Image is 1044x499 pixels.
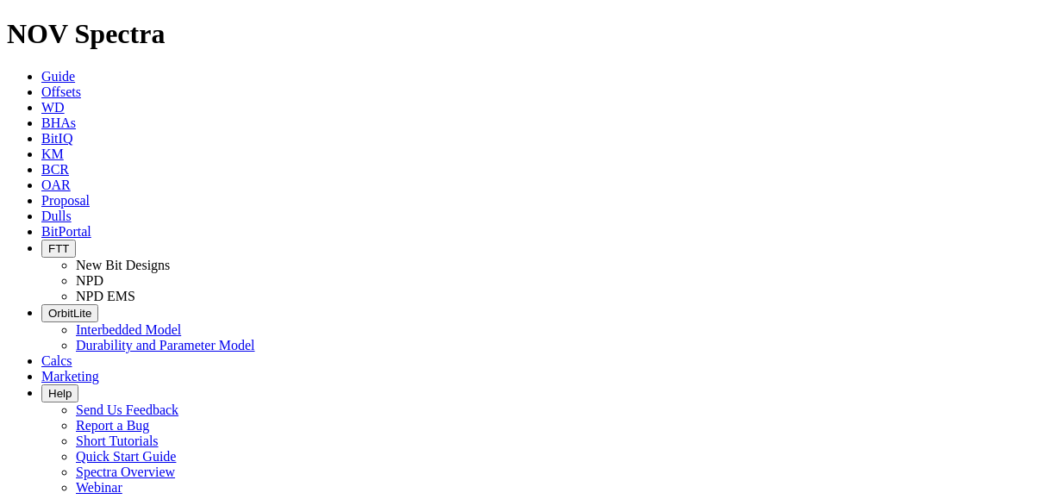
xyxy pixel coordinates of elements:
a: Spectra Overview [76,465,175,479]
a: OAR [41,178,71,192]
a: Guide [41,69,75,84]
a: KM [41,147,64,161]
a: Proposal [41,193,90,208]
a: BHAs [41,115,76,130]
button: Help [41,384,78,402]
a: New Bit Designs [76,258,170,272]
button: FTT [41,240,76,258]
span: OrbitLite [48,307,91,320]
a: Webinar [76,480,122,495]
a: WD [41,100,65,115]
a: BitIQ [41,131,72,146]
h1: NOV Spectra [7,18,1037,50]
a: Send Us Feedback [76,402,178,417]
a: Durability and Parameter Model [76,338,255,352]
a: Interbedded Model [76,322,181,337]
button: OrbitLite [41,304,98,322]
a: Report a Bug [76,418,149,433]
span: Help [48,387,72,400]
a: Quick Start Guide [76,449,176,464]
a: NPD [76,273,103,288]
a: NPD EMS [76,289,135,303]
a: Dulls [41,209,72,223]
span: FTT [48,242,69,255]
a: Offsets [41,84,81,99]
a: Short Tutorials [76,434,159,448]
a: BitPortal [41,224,91,239]
a: Marketing [41,369,99,384]
a: BCR [41,162,69,177]
a: Calcs [41,353,72,368]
